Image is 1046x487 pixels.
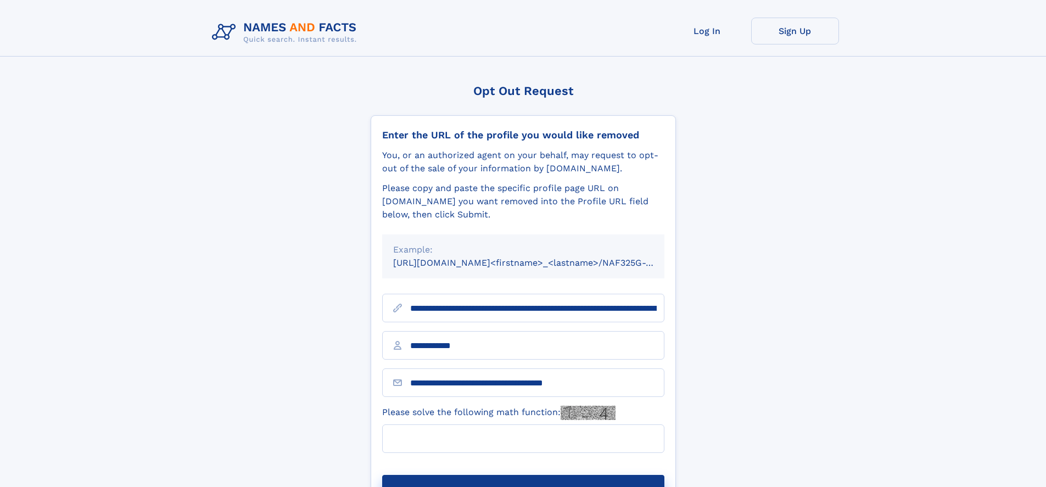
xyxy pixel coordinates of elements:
[393,258,685,268] small: [URL][DOMAIN_NAME]<firstname>_<lastname>/NAF325G-xxxxxxxx
[382,406,616,420] label: Please solve the following math function:
[751,18,839,44] a: Sign Up
[382,129,664,141] div: Enter the URL of the profile you would like removed
[208,18,366,47] img: Logo Names and Facts
[371,84,676,98] div: Opt Out Request
[382,149,664,175] div: You, or an authorized agent on your behalf, may request to opt-out of the sale of your informatio...
[393,243,653,256] div: Example:
[663,18,751,44] a: Log In
[382,182,664,221] div: Please copy and paste the specific profile page URL on [DOMAIN_NAME] you want removed into the Pr...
